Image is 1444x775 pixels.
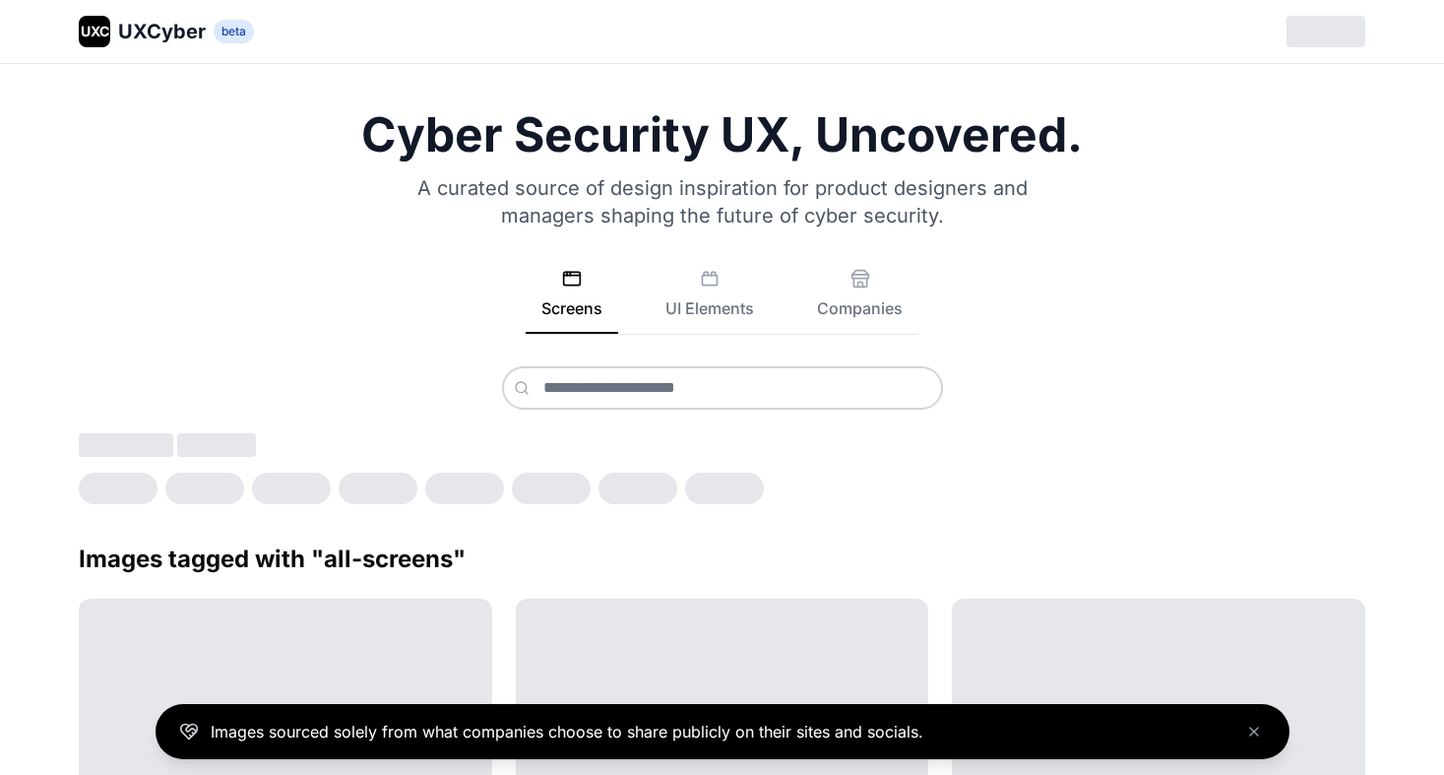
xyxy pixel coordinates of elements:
[650,269,770,334] button: UI Elements
[79,16,254,47] a: UXCUXCyberbeta
[79,544,1365,575] h2: Images tagged with " all-screens "
[526,269,618,334] button: Screens
[1242,720,1266,743] button: Close banner
[81,22,109,41] span: UXC
[79,111,1365,159] h1: Cyber Security UX, Uncovered.
[211,720,923,743] p: Images sourced solely from what companies choose to share publicly on their sites and socials.
[214,20,254,43] span: beta
[392,174,1053,229] p: A curated source of design inspiration for product designers and managers shaping the future of c...
[118,18,206,45] span: UXCyber
[801,269,918,334] button: Companies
